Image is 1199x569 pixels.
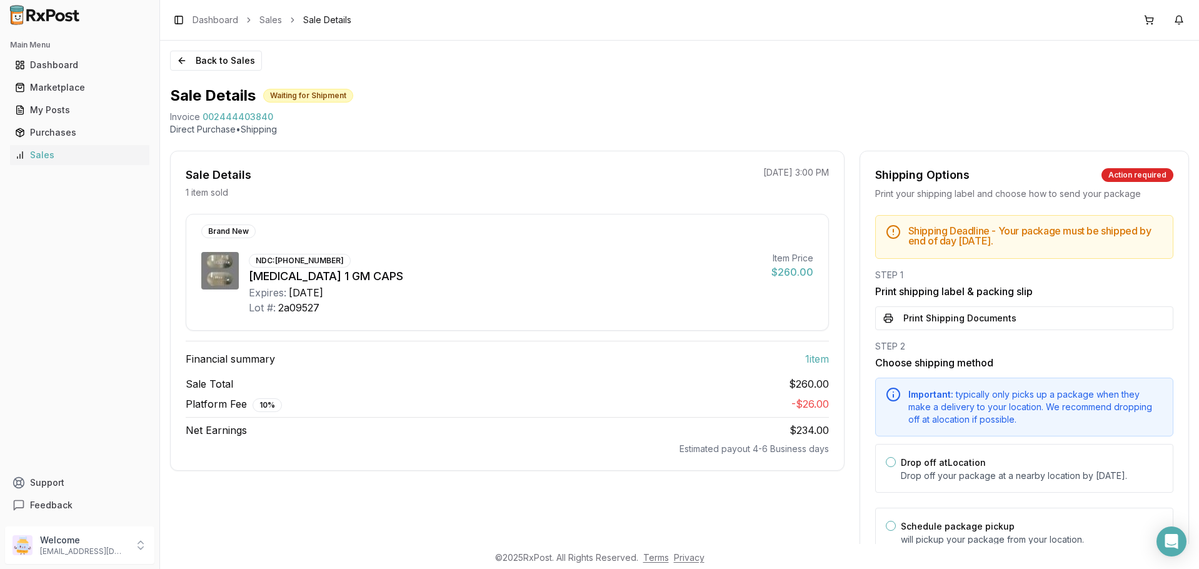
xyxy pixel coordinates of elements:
span: $234.00 [790,424,829,436]
div: Brand New [201,224,256,238]
div: Print your shipping label and choose how to send your package [875,188,1173,200]
button: Dashboard [5,55,154,75]
label: Schedule package pickup [901,521,1015,531]
div: Expires: [249,285,286,300]
p: [EMAIL_ADDRESS][DOMAIN_NAME] [40,546,127,556]
label: Drop off at Location [901,457,986,468]
p: 1 item sold [186,186,228,199]
div: Shipping Options [875,166,970,184]
p: will pickup your package from your location. [901,533,1163,546]
div: Sale Details [186,166,251,184]
a: Sales [10,144,149,166]
span: Sale Total [186,376,233,391]
img: RxPost Logo [5,5,85,25]
button: Sales [5,145,154,165]
button: Feedback [5,494,154,516]
div: Item Price [771,252,813,264]
div: [MEDICAL_DATA] 1 GM CAPS [249,268,761,285]
div: 2a09527 [278,300,319,315]
p: Welcome [40,534,127,546]
div: NDC: [PHONE_NUMBER] [249,254,351,268]
div: My Posts [15,104,144,116]
div: Purchases [15,126,144,139]
span: 002444403840 [203,111,273,123]
button: Purchases [5,123,154,143]
div: Lot #: [249,300,276,315]
span: Sale Details [303,14,351,26]
span: Feedback [30,499,73,511]
span: Important: [908,389,953,400]
button: Marketplace [5,78,154,98]
img: Vascepa 1 GM CAPS [201,252,239,290]
button: Print Shipping Documents [875,306,1173,330]
h1: Sale Details [170,86,256,106]
button: Support [5,471,154,494]
div: Marketplace [15,81,144,94]
span: 1 item [805,351,829,366]
a: Marketplace [10,76,149,99]
div: 10 % [253,398,282,412]
a: Sales [259,14,282,26]
a: Purchases [10,121,149,144]
div: STEP 2 [875,340,1173,353]
a: Terms [643,552,669,563]
div: typically only picks up a package when they make a delivery to your location. We recommend droppi... [908,388,1163,426]
div: Open Intercom Messenger [1156,526,1186,556]
a: My Posts [10,99,149,121]
div: $260.00 [771,264,813,279]
span: Net Earnings [186,423,247,438]
a: Dashboard [10,54,149,76]
div: Sales [15,149,144,161]
div: [DATE] [289,285,323,300]
p: [DATE] 3:00 PM [763,166,829,179]
div: Dashboard [15,59,144,71]
div: STEP 1 [875,269,1173,281]
span: Financial summary [186,351,275,366]
nav: breadcrumb [193,14,351,26]
h3: Print shipping label & packing slip [875,284,1173,299]
a: Dashboard [193,14,238,26]
div: Estimated payout 4-6 Business days [186,443,829,455]
h3: Choose shipping method [875,355,1173,370]
button: Back to Sales [170,51,262,71]
button: My Posts [5,100,154,120]
span: - $26.00 [791,398,829,410]
h5: Shipping Deadline - Your package must be shipped by end of day [DATE] . [908,226,1163,246]
div: Invoice [170,111,200,123]
div: Waiting for Shipment [263,89,353,103]
h2: Main Menu [10,40,149,50]
div: Action required [1101,168,1173,182]
a: Privacy [674,552,705,563]
span: $260.00 [789,376,829,391]
img: User avatar [13,535,33,555]
span: Platform Fee [186,396,282,412]
p: Direct Purchase • Shipping [170,123,1189,136]
p: Drop off your package at a nearby location by [DATE] . [901,470,1163,482]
